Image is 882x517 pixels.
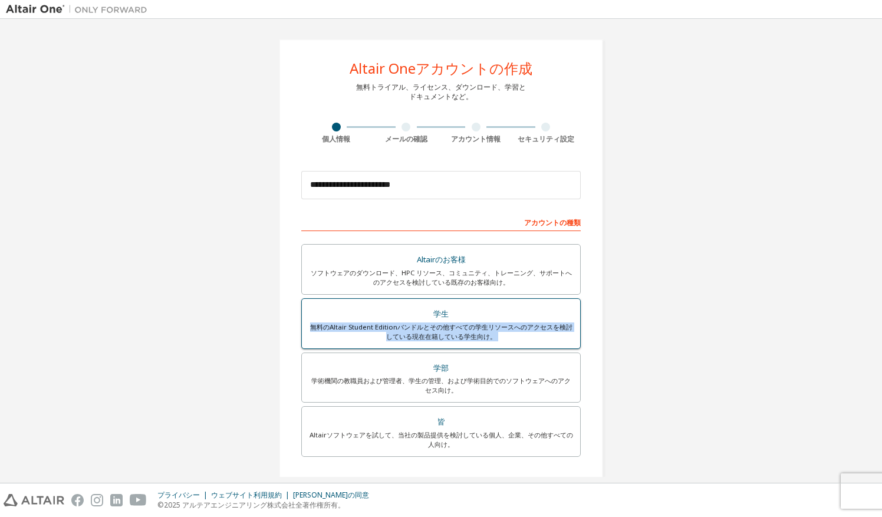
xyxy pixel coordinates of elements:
div: アカウント情報 [441,134,511,144]
div: あなたのプロフィール [301,475,581,493]
img: linkedin.svg [110,494,123,506]
div: 無料のAltair Student Editionバンドルとその他すべての学生リソースへのアクセスを検討している現在在籍している学生向け。 [309,322,573,341]
div: ソフトウェアのダウンロード、HPC リソース、コミュニティ、トレーニング、サポートへのアクセスを検討している既存のお客様向け。 [309,268,573,287]
div: 学部 [309,360,573,377]
div: [PERSON_NAME]の同意 [293,490,376,500]
img: altair_logo.svg [4,494,64,506]
div: ウェブサイト利用規約 [211,490,293,500]
div: 個人情報 [301,134,371,144]
div: 学生 [309,306,573,322]
div: 学術機関の教職員および管理者、学生の管理、および学術目的でのソフトウェアへのアクセス向け。 [309,376,573,395]
div: Altair Oneアカウントの作成 [350,61,532,75]
div: 無料トライアル、ライセンス、ダウンロード、学習と ドキュメントなど。 [356,83,526,101]
img: youtube.svg [130,494,147,506]
div: 皆 [309,414,573,430]
font: 2025 アルテアエンジニアリング株式会社全著作権所有。 [164,500,345,510]
div: Altairソフトウェアを試して、当社の製品提供を検討している個人、企業、その他すべての人向け。 [309,430,573,449]
img: instagram.svg [91,494,103,506]
img: facebook.svg [71,494,84,506]
div: プライバシー [157,490,211,500]
div: セキュリティ設定 [511,134,581,144]
div: アカウントの種類 [301,212,581,231]
div: Altairのお客様 [309,252,573,268]
img: アルタイルワン [6,4,153,15]
div: メールの確認 [371,134,442,144]
p: © [157,500,376,510]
